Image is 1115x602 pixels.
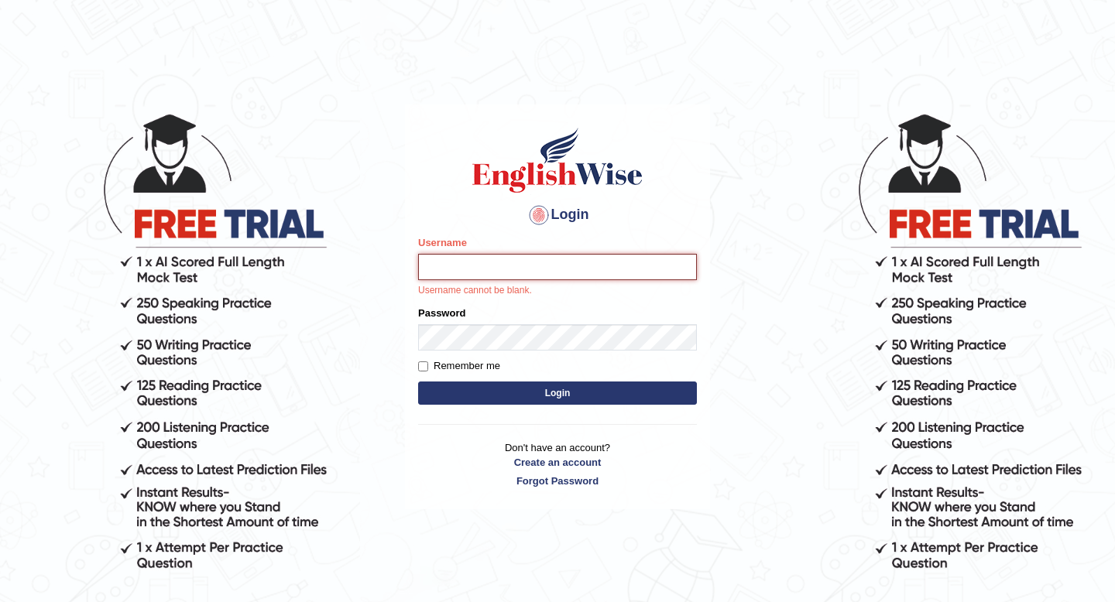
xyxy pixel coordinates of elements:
label: Remember me [418,358,500,374]
label: Username [418,235,467,250]
p: Username cannot be blank. [418,284,697,298]
input: Remember me [418,361,428,371]
button: Login [418,381,697,405]
label: Password [418,306,465,320]
a: Create an account [418,455,697,470]
img: Logo of English Wise sign in for intelligent practice with AI [469,125,646,195]
h4: Login [418,203,697,227]
a: Forgot Password [418,474,697,488]
p: Don't have an account? [418,440,697,488]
